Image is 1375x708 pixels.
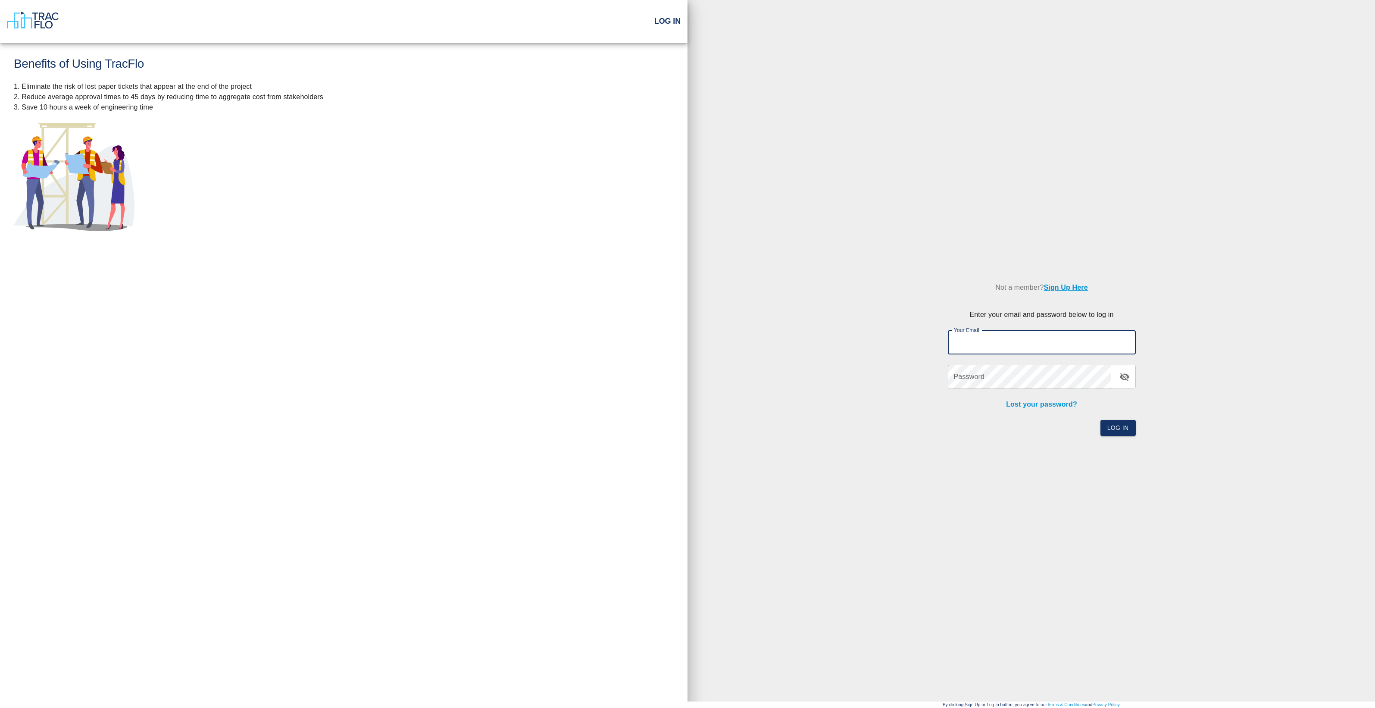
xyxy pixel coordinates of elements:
[948,276,1136,299] p: Not a member?
[948,310,1136,320] p: Enter your email and password below to log in
[1114,367,1135,387] button: toggle password visibility
[1044,284,1087,291] a: Sign Up Here
[14,57,674,71] h1: Benefits of Using TracFlo
[1332,667,1375,708] iframe: Chat Widget
[14,81,674,113] p: 1. Eliminate the risk of lost paper tickets that appear at the end of the project 2. Reduce avera...
[654,17,681,26] h2: Log In
[954,326,979,334] label: Your Email
[14,123,134,231] img: illustration
[687,702,1375,708] p: By clicking Sign Up or Log In button, you agree to our and
[7,12,59,29] img: TracFlo
[1092,702,1120,707] a: Privacy Policy
[1100,420,1136,436] button: Log In
[1047,702,1085,707] a: Terms & Conditions
[1006,401,1077,408] a: Lost your password?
